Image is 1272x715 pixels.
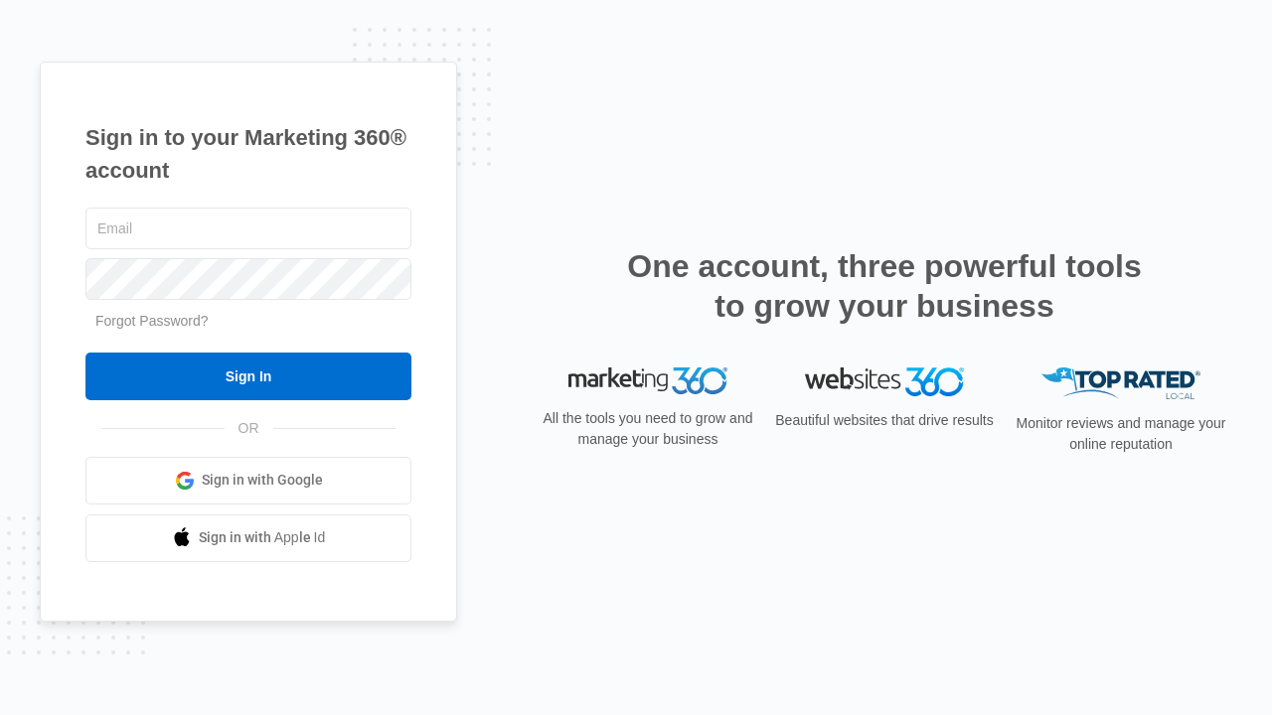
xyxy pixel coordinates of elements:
[773,410,996,431] p: Beautiful websites that drive results
[568,367,727,395] img: Marketing 360
[805,367,964,396] img: Websites 360
[85,457,411,504] a: Sign in with Google
[621,246,1148,326] h2: One account, three powerful tools to grow your business
[199,527,326,548] span: Sign in with Apple Id
[1041,367,1200,400] img: Top Rated Local
[85,353,411,400] input: Sign In
[85,121,411,187] h1: Sign in to your Marketing 360® account
[225,418,273,439] span: OR
[1010,413,1232,455] p: Monitor reviews and manage your online reputation
[85,208,411,249] input: Email
[85,514,411,562] a: Sign in with Apple Id
[202,470,323,491] span: Sign in with Google
[95,313,209,329] a: Forgot Password?
[537,408,759,450] p: All the tools you need to grow and manage your business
